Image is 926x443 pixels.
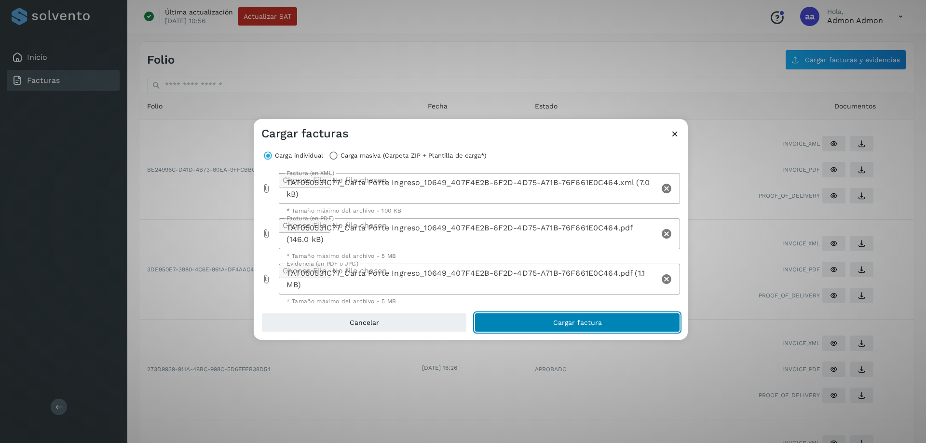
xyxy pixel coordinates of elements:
div: * Tamaño máximo del archivo - 5 MB [286,298,673,304]
div: * Tamaño máximo del archivo - 5 MB [286,253,673,259]
span: Cargar factura [553,319,602,326]
div: * Tamaño máximo del archivo - 100 KB [286,208,673,214]
i: Factura (en PDF) prepended action [261,229,271,239]
i: Clear Factura (en XML) [661,183,672,194]
i: Factura (en XML) prepended action [261,184,271,193]
span: Cancelar [350,319,379,326]
h3: Cargar facturas [261,127,349,141]
button: Cancelar [261,313,467,332]
label: Carga individual [275,149,323,162]
div: TAT050531C77_Carta Porte Ingreso_10649_407F4E2B-6F2D-4D75-A71B-76F661E0C464.xml (7.0 kB) [279,173,659,204]
i: Clear Factura (en PDF) [661,228,672,240]
i: Evidencia (en PDF o JPG) prepended action [261,274,271,284]
div: TAT050531C77_Carta Porte Ingreso_10649_407F4E2B-6F2D-4D75-A71B-76F661E0C464.pdf (1.1 MB) [279,264,659,295]
button: Cargar factura [475,313,680,332]
div: TAT050531C77_Carta Porte Ingreso_10649_407F4E2B-6F2D-4D75-A71B-76F661E0C464.pdf (146.0 kB) [279,218,659,249]
i: Clear Evidencia (en PDF o JPG) [661,273,672,285]
label: Carga masiva (Carpeta ZIP + Plantilla de carga*) [340,149,487,162]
